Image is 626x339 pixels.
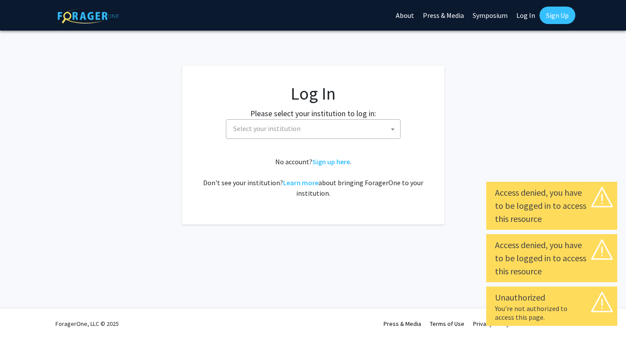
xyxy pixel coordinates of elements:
[55,308,119,339] div: ForagerOne, LLC © 2025
[430,320,464,328] a: Terms of Use
[495,291,609,304] div: Unauthorized
[312,157,350,166] a: Sign up here
[226,119,401,139] span: Select your institution
[495,239,609,278] div: Access denied, you have to be logged in to access this resource
[58,8,119,24] img: ForagerOne Logo
[233,124,301,133] span: Select your institution
[495,304,609,322] div: You're not authorized to access this page.
[495,186,609,225] div: Access denied, you have to be logged in to access this resource
[200,83,427,104] h1: Log In
[540,7,575,24] a: Sign Up
[200,156,427,198] div: No account? . Don't see your institution? about bringing ForagerOne to your institution.
[230,120,400,138] span: Select your institution
[473,320,509,328] a: Privacy Policy
[384,320,421,328] a: Press & Media
[250,107,376,119] label: Please select your institution to log in:
[283,178,318,187] a: Learn more about bringing ForagerOne to your institution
